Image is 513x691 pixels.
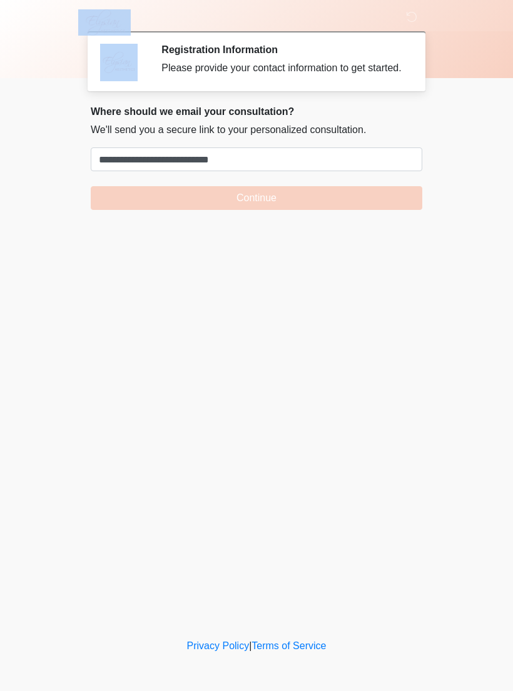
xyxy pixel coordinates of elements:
img: Agent Avatar [100,44,138,81]
div: Please provide your contact information to get started. [161,61,404,76]
h2: Registration Information [161,44,404,56]
p: We'll send you a secure link to your personalized consultation. [91,122,422,137]
a: Terms of Service [251,640,326,651]
img: Elysian Aesthetics Logo [78,9,131,36]
a: | [249,640,251,651]
button: Continue [91,186,422,210]
h2: Where should we email your consultation? [91,106,422,117]
a: Privacy Policy [187,640,250,651]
